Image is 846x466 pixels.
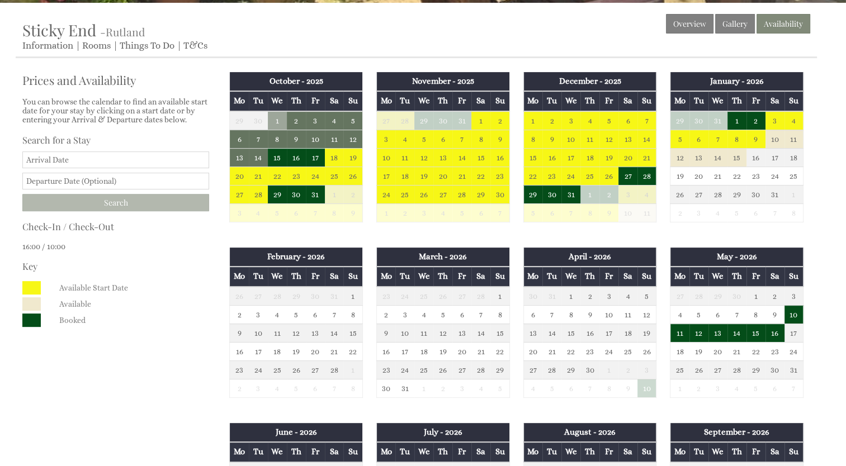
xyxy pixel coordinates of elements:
[689,91,708,111] th: Tu
[523,72,656,91] th: December - 2025
[637,148,656,167] td: 21
[689,185,708,203] td: 27
[249,267,268,286] th: Tu
[618,185,637,203] td: 3
[249,148,268,167] td: 14
[395,111,414,130] td: 28
[22,220,209,232] h3: Check-In / Check-Out
[599,91,618,111] th: Fr
[670,248,804,267] th: May - 2026
[268,185,287,203] td: 29
[670,287,689,306] td: 27
[765,111,784,130] td: 3
[765,203,784,222] td: 7
[22,134,209,146] h3: Search for a Stay
[22,20,96,40] span: Sticky End
[414,185,433,203] td: 26
[471,203,490,222] td: 6
[306,167,325,185] td: 24
[708,167,727,185] td: 21
[376,111,395,130] td: 27
[599,185,618,203] td: 2
[618,111,637,130] td: 6
[306,91,325,111] th: Fr
[542,91,561,111] th: Tu
[395,91,414,111] th: Tu
[471,185,490,203] td: 29
[306,287,325,306] td: 30
[618,130,637,148] td: 13
[268,305,287,324] td: 4
[395,287,414,306] td: 24
[599,287,618,306] td: 3
[637,185,656,203] td: 4
[765,130,784,148] td: 10
[376,203,395,222] td: 1
[414,111,433,130] td: 29
[452,130,471,148] td: 7
[120,40,174,51] a: Things To Do
[561,305,580,324] td: 8
[580,167,599,185] td: 25
[561,130,580,148] td: 10
[727,203,746,222] td: 5
[230,91,249,111] th: Mo
[523,248,656,267] th: April - 2026
[542,305,561,324] td: 7
[727,130,746,148] td: 8
[433,185,452,203] td: 27
[542,167,561,185] td: 23
[395,167,414,185] td: 18
[343,91,362,111] th: Su
[325,203,344,222] td: 8
[689,287,708,306] td: 28
[414,305,433,324] td: 4
[230,72,363,91] th: October - 2025
[746,287,765,306] td: 1
[433,267,452,286] th: Th
[395,185,414,203] td: 25
[376,130,395,148] td: 3
[599,130,618,148] td: 12
[490,130,509,148] td: 9
[765,287,784,306] td: 2
[230,111,249,130] td: 29
[433,305,452,324] td: 5
[765,267,784,286] th: Sa
[580,91,599,111] th: Th
[784,130,804,148] td: 11
[57,281,206,294] dd: Available Start Date
[523,203,542,222] td: 5
[618,267,637,286] th: Sa
[343,267,362,286] th: Su
[561,167,580,185] td: 24
[343,203,362,222] td: 9
[561,91,580,111] th: We
[325,185,344,203] td: 1
[637,267,656,286] th: Su
[249,185,268,203] td: 28
[561,111,580,130] td: 3
[580,203,599,222] td: 8
[230,148,249,167] td: 13
[784,287,804,306] td: 3
[452,185,471,203] td: 28
[727,148,746,167] td: 15
[343,305,362,324] td: 8
[22,40,73,51] a: Information
[542,267,561,286] th: Tu
[22,194,209,211] input: Search
[670,267,689,286] th: Mo
[727,287,746,306] td: 30
[471,267,490,286] th: Sa
[433,287,452,306] td: 26
[523,287,542,306] td: 30
[784,185,804,203] td: 1
[670,111,689,130] td: 29
[471,167,490,185] td: 22
[670,203,689,222] td: 2
[22,20,100,40] a: Sticky End
[784,167,804,185] td: 25
[765,185,784,203] td: 31
[395,203,414,222] td: 2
